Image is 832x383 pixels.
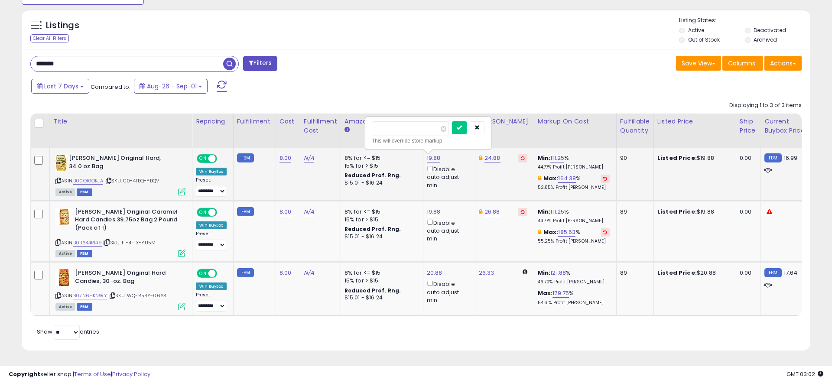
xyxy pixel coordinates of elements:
a: 111.25 [550,208,564,216]
span: All listings currently available for purchase on Amazon [55,303,75,311]
small: Amazon Fees. [344,126,350,134]
div: seller snap | | [9,370,150,379]
b: [PERSON_NAME] Original Hard Candies, 30-oz. Bag [75,269,180,287]
small: FBM [237,207,254,216]
a: B00OI0OKJA [73,177,103,185]
a: 19.88 [427,154,441,162]
span: Last 7 Days [44,82,78,91]
div: 8% for <= $15 [344,208,416,216]
button: Aug-26 - Sep-01 [134,79,208,94]
a: N/A [304,154,314,162]
b: Max: [543,228,559,236]
div: $15.01 - $16.24 [344,294,416,302]
div: 89 [620,208,647,216]
span: FBM [77,303,92,311]
div: Disable auto adjust min [427,279,468,304]
p: 55.25% Profit [PERSON_NAME] [538,238,610,244]
span: ON [198,155,208,162]
span: OFF [216,270,230,277]
small: FBM [764,268,781,277]
div: 8% for <= $15 [344,154,416,162]
span: Compared to: [91,83,130,91]
span: FBM [77,250,92,257]
a: 8.00 [279,154,292,162]
small: FBM [764,153,781,162]
div: ASIN: [55,269,185,309]
a: 26.88 [484,208,500,216]
a: 179.75 [552,289,569,298]
small: FBM [237,153,254,162]
span: All listings currently available for purchase on Amazon [55,250,75,257]
span: ON [198,208,208,216]
b: Min: [538,154,551,162]
a: Terms of Use [74,370,111,378]
span: OFF [216,155,230,162]
p: 54.61% Profit [PERSON_NAME] [538,300,610,306]
div: 89 [620,269,647,277]
div: Ship Price [740,117,757,135]
a: N/A [304,208,314,216]
div: Preset: [196,292,227,312]
div: ASIN: [55,208,185,256]
div: ASIN: [55,154,185,195]
span: | SKU: WQ-R5RY-0664 [108,292,166,299]
span: 17.64 [784,269,798,277]
label: Active [688,26,704,34]
span: 16.99 [784,154,798,162]
div: $19.88 [657,208,729,216]
img: 51-6tExT31L._SL40_.jpg [55,154,67,172]
p: 44.77% Profit [PERSON_NAME] [538,164,610,170]
b: Max: [538,289,553,297]
b: [PERSON_NAME] Original Hard, 34.0 oz Bag [69,154,174,172]
div: $19.88 [657,154,729,162]
div: 8% for <= $15 [344,269,416,277]
div: Markup on Cost [538,117,613,126]
div: % [538,154,610,170]
div: Disable auto adjust min [427,218,468,243]
b: Max: [543,174,559,182]
b: Min: [538,208,551,216]
div: 15% for > $15 [344,162,416,170]
span: OFF [216,208,230,216]
img: 51LW+bOydaL._SL40_.jpg [55,269,73,286]
div: Preset: [196,231,227,250]
div: % [538,208,610,224]
a: 121.88 [550,269,566,277]
div: Win BuyBox [196,282,227,290]
div: Cost [279,117,296,126]
b: [PERSON_NAME] Original Caramel Hard Candies 39.75oz Bag 2 Pound (Pack of 1) [75,208,180,234]
a: 20.88 [427,269,442,277]
a: 164.38 [558,174,576,183]
div: 0.00 [740,208,754,216]
div: Current Buybox Price [764,117,809,135]
div: % [538,228,610,244]
div: % [538,269,610,285]
div: Fulfillment [237,117,272,126]
div: Preset: [196,177,227,197]
div: $20.88 [657,269,729,277]
b: Listed Price: [657,208,697,216]
th: The percentage added to the cost of goods (COGS) that forms the calculator for Min & Max prices. [534,114,616,148]
p: Listing States: [679,16,810,25]
a: N/A [304,269,314,277]
b: Reduced Prof. Rng. [344,225,401,233]
p: 44.77% Profit [PERSON_NAME] [538,218,610,224]
span: | SKU: FI-4FTX-YU5M [103,239,156,246]
a: Privacy Policy [112,370,150,378]
label: Out of Stock [688,36,720,43]
a: B07N6HKNWY [73,292,107,299]
div: 15% for > $15 [344,216,416,224]
button: Columns [722,56,763,71]
div: This will override store markup [372,136,484,145]
a: 19.88 [427,208,441,216]
a: 26.33 [479,269,494,277]
img: 41HsuLfrGGL._SL40_.jpg [55,208,73,225]
a: 8.00 [279,208,292,216]
div: Displaying 1 to 3 of 3 items [729,101,802,110]
div: Win BuyBox [196,168,227,175]
div: 0.00 [740,154,754,162]
label: Archived [754,36,777,43]
p: 46.70% Profit [PERSON_NAME] [538,279,610,285]
div: Win BuyBox [196,221,227,229]
button: Filters [243,56,277,71]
